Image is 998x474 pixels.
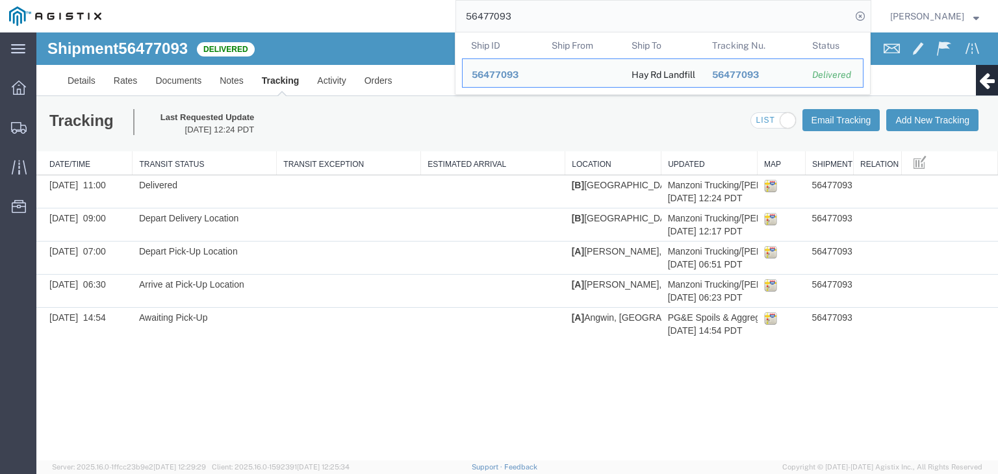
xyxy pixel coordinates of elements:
td: 56477093 [769,176,817,209]
img: map_icon.gif [728,213,741,226]
th: Map: activate to sort column ascending [721,119,769,143]
span: [DATE] 12:24 PDT [124,92,218,104]
span: 56477093 [712,69,759,80]
th: Updated: activate to sort column ascending [625,119,721,143]
th: Ship From [543,32,623,58]
th: Ship To [622,32,703,58]
span: [DATE] 07:00 [13,214,70,224]
span: Client: 2025.16.0-1592391 [212,463,350,471]
a: Notes [174,32,216,64]
td: Awaiting Pick-Up [96,275,240,308]
span: 56477093 [472,69,518,80]
img: map_icon.gif [728,180,741,193]
td: Angwin, [GEOGRAPHIC_DATA], [GEOGRAPHIC_DATA] [529,275,625,308]
td: [GEOGRAPHIC_DATA], [GEOGRAPHIC_DATA], [GEOGRAPHIC_DATA] 38.3565773 -121.9877444 [529,176,625,209]
input: Search for shipment number, reference number [456,1,851,32]
a: Rates [68,32,110,64]
div: 56477093 [472,68,533,82]
th: Estimated Arrival: activate to sort column ascending [385,119,529,143]
td: Manzoni Trucking/[PERSON_NAME] [DATE] 06:51 PDT [625,209,721,242]
a: Feedback [504,463,537,471]
img: map_icon.gif [728,246,741,259]
td: [PERSON_NAME], [GEOGRAPHIC_DATA], [GEOGRAPHIC_DATA] 38.5757402 -122.4499796 [529,242,625,275]
span: Last Requested Update [124,79,218,92]
td: 56477093 [769,275,817,308]
td: Delivered [96,143,240,176]
button: Manage table columns [872,119,895,142]
span: [DATE] 11:00 [13,147,70,158]
div: 56477093 [712,68,795,82]
span: [DATE] 12:29:29 [153,463,206,471]
b: [B] [535,147,548,158]
span: Server: 2025.16.0-1ffcc23b9e2 [52,463,206,471]
img: map_icon.gif [728,279,741,292]
button: Add New Tracking [850,77,942,99]
table: Search Results [462,32,870,94]
td: Arrive at Pick-Up Location [96,242,240,275]
b: [A] [535,280,548,290]
span: Copyright © [DATE]-[DATE] Agistix Inc., All Rights Reserved [782,462,982,473]
td: 56477093 [769,209,817,242]
b: [A] [535,247,548,257]
b: [A] [535,214,548,224]
a: Support [472,463,504,471]
th: Ship ID [462,32,543,58]
h1: Tracking [13,77,118,103]
td: [GEOGRAPHIC_DATA], [GEOGRAPHIC_DATA], [GEOGRAPHIC_DATA] 38.3565773 -121.9877444 [529,143,625,176]
div: Hay Rd Landfill [632,59,694,87]
td: 56477093 [769,143,817,176]
span: [DATE] 06:30 [13,247,70,257]
th: Status [803,32,864,58]
button: Email Tracking [766,77,844,99]
span: [DATE] 14:54 [13,280,70,290]
iframe: FS Legacy Container [36,32,998,460]
b: [B] [535,181,548,191]
th: Shipment No.: activate to sort column ascending [769,119,817,143]
a: Tracking [216,32,272,64]
th: Location: activate to sort column ascending [529,119,625,143]
td: 56477093 [769,242,817,275]
td: Depart Delivery Location [96,176,240,209]
td: Manzoni Trucking/[PERSON_NAME] [DATE] 12:24 PDT [625,143,721,176]
img: map_icon.gif [728,147,741,160]
th: Relation: activate to sort column ascending [817,119,865,143]
img: logo [9,6,101,26]
button: [PERSON_NAME] [889,8,980,24]
td: Manzoni Trucking/[PERSON_NAME] [DATE] 06:23 PDT [625,242,721,275]
th: Tracking Nu. [703,32,804,58]
td: Depart Pick-Up Location [96,209,240,242]
th: Transit Status: activate to sort column ascending [96,119,240,143]
a: Documents [110,32,174,64]
td: PG&E Spoils & Aggregates/Agistix [PERSON_NAME] [DATE] 14:54 PDT [625,275,721,308]
div: Delivered [812,68,854,82]
span: [DATE] 09:00 [13,181,70,191]
span: Rochelle Manzoni [890,9,964,23]
span: [DATE] 12:25:34 [297,463,350,471]
a: Activity [272,32,318,64]
th: Transit Exception: activate to sort column ascending [240,119,385,143]
td: Manzoni Trucking/[PERSON_NAME] [DATE] 12:17 PDT [625,176,721,209]
td: [PERSON_NAME], [GEOGRAPHIC_DATA], [GEOGRAPHIC_DATA] 38.5757402 -122.4499796 [529,209,625,242]
a: Orders [319,32,365,64]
